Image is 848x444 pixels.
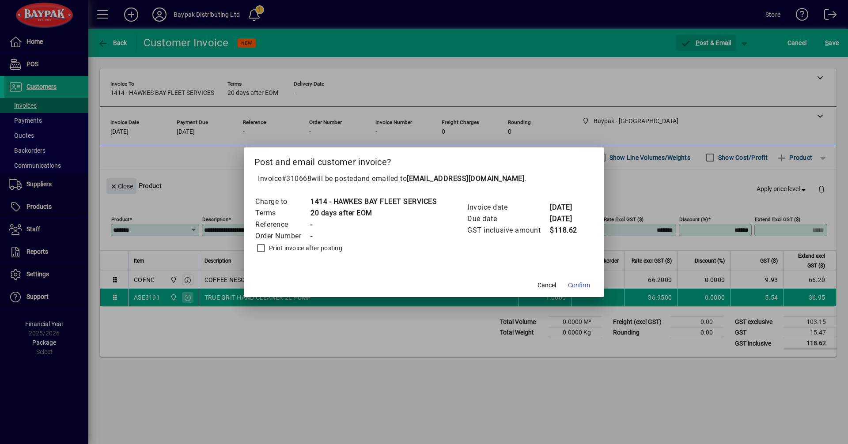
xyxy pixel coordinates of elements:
[467,213,549,225] td: Due date
[407,174,524,183] b: [EMAIL_ADDRESS][DOMAIN_NAME]
[564,278,594,293] button: Confirm
[282,174,312,183] span: #310668
[357,174,524,183] span: and emailed to
[310,230,437,242] td: -
[310,219,437,230] td: -
[254,173,594,184] p: Invoice will be posted .
[310,196,437,207] td: 1414 - HAWKES BAY FLEET SERVICES
[549,213,585,225] td: [DATE]
[568,281,590,290] span: Confirm
[538,281,556,290] span: Cancel
[255,196,310,207] td: Charge to
[549,202,585,213] td: [DATE]
[255,207,310,219] td: Terms
[244,147,604,173] h2: Post and email customer invoice?
[255,219,310,230] td: Reference
[255,230,310,242] td: Order Number
[310,207,437,219] td: 20 days after EOM
[467,225,549,236] td: GST inclusive amount
[467,202,549,213] td: Invoice date
[533,278,561,293] button: Cancel
[549,225,585,236] td: $118.62
[267,244,342,252] label: Print invoice after posting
